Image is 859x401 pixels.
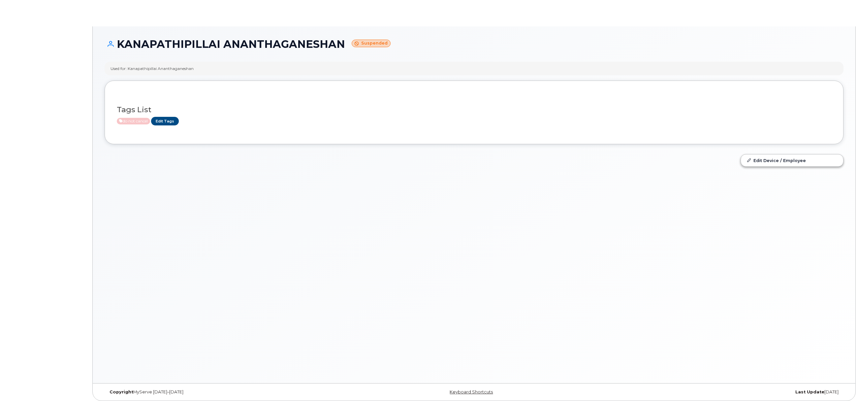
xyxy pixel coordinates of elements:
[117,106,831,114] h3: Tags List
[110,389,133,394] strong: Copyright
[105,38,843,50] h1: KANAPATHIPILLAI ANANTHAGANESHAN
[352,40,391,47] small: Suspended
[105,389,351,395] div: MyServe [DATE]–[DATE]
[151,117,179,125] a: Edit Tags
[111,66,194,71] div: Used for: Kanapathipillai Ananthaganeshan
[450,389,493,394] a: Keyboard Shortcuts
[597,389,843,395] div: [DATE]
[795,389,824,394] strong: Last Update
[117,118,150,124] span: Active
[741,154,843,166] a: Edit Device / Employee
